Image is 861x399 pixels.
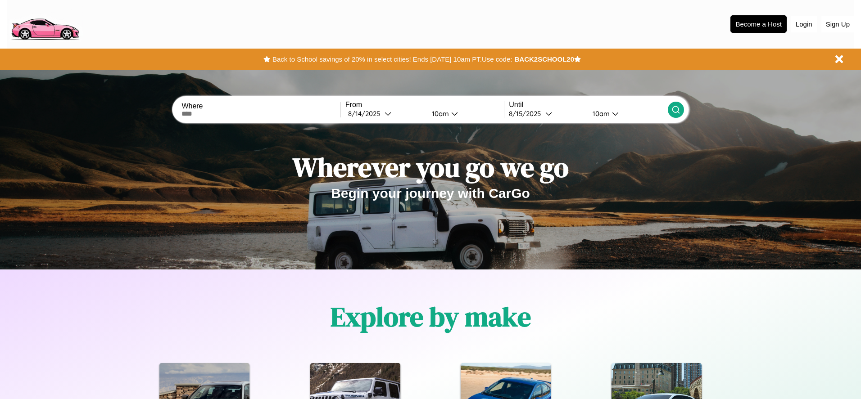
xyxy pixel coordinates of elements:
label: Until [509,101,667,109]
div: 8 / 15 / 2025 [509,109,545,118]
img: logo [7,4,83,42]
b: BACK2SCHOOL20 [514,55,574,63]
button: 10am [585,109,667,118]
h1: Explore by make [331,298,531,335]
div: 10am [588,109,612,118]
button: 10am [425,109,504,118]
label: From [345,101,504,109]
label: Where [181,102,340,110]
button: Sign Up [821,16,854,32]
button: Become a Host [730,15,787,33]
button: Login [791,16,817,32]
button: Back to School savings of 20% in select cities! Ends [DATE] 10am PT.Use code: [270,53,514,66]
button: 8/14/2025 [345,109,425,118]
div: 8 / 14 / 2025 [348,109,385,118]
div: 10am [427,109,451,118]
